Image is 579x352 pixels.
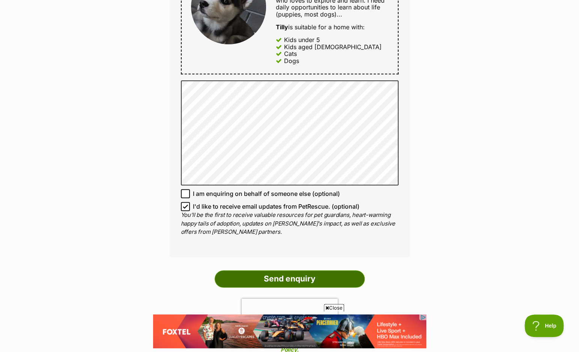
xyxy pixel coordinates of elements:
div: is suitable for a home with: [276,24,388,30]
div: Dogs [284,57,299,64]
div: Kids aged [DEMOGRAPHIC_DATA] [284,44,382,50]
div: Cats [284,50,297,57]
span: Close [324,304,344,311]
span: I am enquiring on behalf of someone else (optional) [193,189,340,198]
iframe: Advertisement [153,314,426,348]
p: You'll be the first to receive valuable resources for pet guardians, heart-warming happy tails of... [181,211,399,236]
input: Send enquiry [215,270,365,287]
span: I'd like to receive email updates from PetRescue. (optional) [193,202,359,211]
iframe: Help Scout Beacon - Open [525,314,564,337]
iframe: reCAPTCHA [242,299,338,321]
div: Kids under 5 [284,36,320,43]
strong: Tilly [276,23,288,31]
